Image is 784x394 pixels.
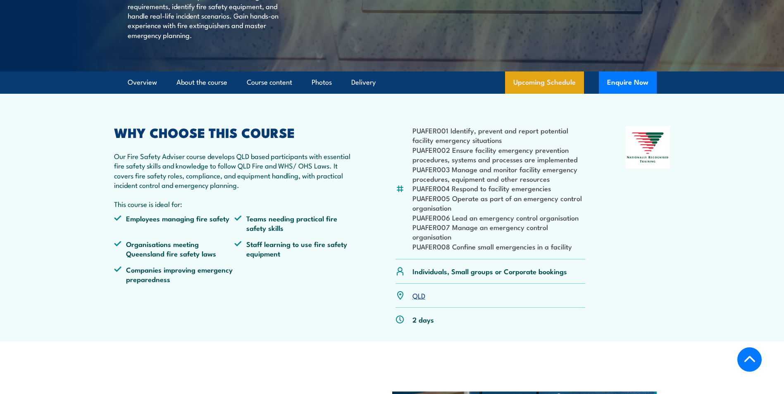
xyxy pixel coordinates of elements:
a: About the course [176,71,227,93]
p: Our Fire Safety Adviser course develops QLD based participants with essential fire safety skills ... [114,151,355,190]
li: PUAFER005 Operate as part of an emergency control organisation [412,193,586,213]
p: This course is ideal for: [114,199,355,209]
li: PUAFER008 Confine small emergencies in a facility [412,242,586,251]
a: Upcoming Schedule [505,71,584,94]
p: Individuals, Small groups or Corporate bookings [412,266,567,276]
li: Organisations meeting Queensland fire safety laws [114,239,235,259]
p: 2 days [412,315,434,324]
li: PUAFER003 Manage and monitor facility emergency procedures, equipment and other resources [412,164,586,184]
li: PUAFER002 Ensure facility emergency prevention procedures, systems and processes are implemented [412,145,586,164]
li: Companies improving emergency preparedness [114,265,235,284]
a: Delivery [351,71,376,93]
li: PUAFER004 Respond to facility emergencies [412,183,586,193]
a: Overview [128,71,157,93]
h2: WHY CHOOSE THIS COURSE [114,126,355,138]
li: PUAFER006 Lead an emergency control organisation [412,213,586,222]
img: Nationally Recognised Training logo. [626,126,670,169]
a: Photos [312,71,332,93]
li: PUAFER007 Manage an emergency control organisation [412,222,586,242]
button: Enquire Now [599,71,657,94]
li: Employees managing fire safety [114,214,235,233]
li: Staff learning to use fire safety equipment [234,239,355,259]
a: QLD [412,290,425,300]
li: Teams needing practical fire safety skills [234,214,355,233]
li: PUAFER001 Identify, prevent and report potential facility emergency situations [412,126,586,145]
a: Course content [247,71,292,93]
